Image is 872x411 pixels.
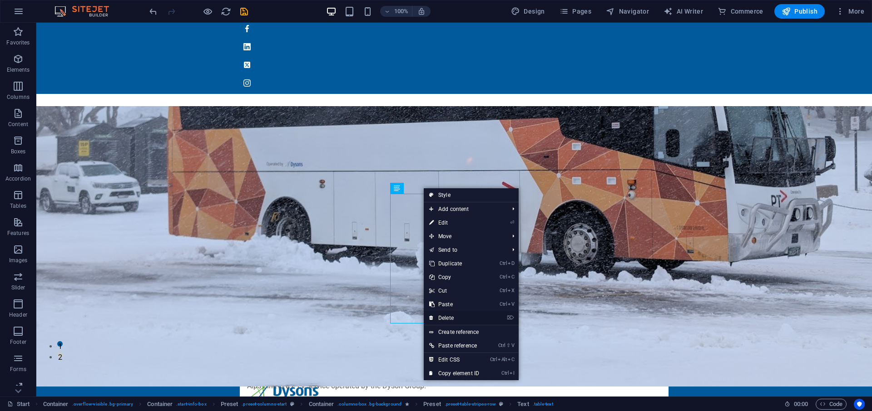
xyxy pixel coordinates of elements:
[498,357,507,362] i: Alt
[445,399,495,410] span: . preset-table-stripes-row
[7,399,30,410] a: Click to cancel selection. Double-click to open Pages
[221,399,238,410] span: Click to select. Double-click to edit
[499,401,503,406] i: This element is a customizable preset
[43,399,553,410] nav: breadcrumb
[501,370,509,376] i: Ctrl
[508,357,514,362] i: C
[836,7,864,16] span: More
[309,399,334,410] span: Click to select. Double-click to edit
[508,260,514,266] i: D
[511,7,545,16] span: Design
[405,401,409,406] i: Element contains an animation
[11,148,26,155] p: Boxes
[10,338,26,346] p: Footer
[517,399,529,410] span: Click to select. Double-click to edit
[52,6,120,17] img: Editor Logo
[238,6,249,17] button: save
[423,399,441,410] span: Click to select. Double-click to edit
[424,230,505,243] span: Move
[7,66,30,73] p: Elements
[11,284,25,291] p: Slider
[424,353,485,367] a: CtrlAltCEdit CSS
[43,399,69,410] span: Click to select. Double-click to edit
[660,4,707,19] button: AI Writer
[490,357,497,362] i: Ctrl
[714,4,767,19] button: Commerce
[290,401,294,406] i: This element is a customizable preset
[239,6,249,17] i: Save (Ctrl+S)
[606,7,649,16] span: Navigator
[21,318,26,324] button: 1
[424,216,485,230] a: ⏎Edit
[500,288,507,294] i: Ctrl
[424,202,505,216] span: Add content
[9,311,27,318] p: Header
[560,7,591,16] span: Pages
[507,4,549,19] div: Design (Ctrl+Alt+Y)
[424,311,485,325] a: ⌦Delete
[148,6,159,17] i: Undo: Add element (Ctrl+Z)
[424,188,519,202] a: Style
[511,342,514,348] i: V
[774,4,825,19] button: Publish
[7,230,29,237] p: Features
[424,270,485,284] a: CtrlCCopy
[424,257,485,270] a: CtrlDDuplicate
[820,399,842,410] span: Code
[380,6,412,17] button: 100%
[21,329,26,335] button: 2
[784,399,808,410] h6: Session time
[417,7,426,15] i: On resize automatically adjust zoom level to fit chosen device.
[221,6,231,17] i: Reload page
[500,301,507,307] i: Ctrl
[602,4,653,19] button: Navigator
[800,401,802,407] span: :
[500,260,507,266] i: Ctrl
[10,366,26,373] p: Forms
[9,257,28,264] p: Images
[424,339,485,352] a: Ctrl⇧VPaste reference
[664,7,703,16] span: AI Writer
[242,399,287,410] span: . preset-columns-start
[8,121,28,128] p: Content
[5,175,31,182] p: Accordion
[10,202,26,210] p: Tables
[782,7,817,16] span: Publish
[533,399,553,410] span: . table-text
[424,298,485,311] a: CtrlVPaste
[510,370,514,376] i: I
[832,4,868,19] button: More
[500,274,507,280] i: Ctrl
[508,274,514,280] i: C
[337,399,401,410] span: . columns-box .bg-background
[506,342,510,348] i: ⇧
[176,399,206,410] span: . start-info-box
[7,93,30,101] p: Columns
[718,7,763,16] span: Commerce
[424,325,519,339] a: Create reference
[794,399,808,410] span: 00 00
[498,342,505,348] i: Ctrl
[424,243,505,257] a: Send to
[72,399,134,410] span: . overflow-visible .bg-primary
[816,399,847,410] button: Code
[394,6,408,17] h6: 100%
[220,6,231,17] button: reload
[556,4,595,19] button: Pages
[424,367,485,380] a: CtrlICopy element ID
[147,399,173,410] span: Click to select. Double-click to edit
[507,4,549,19] button: Design
[148,6,159,17] button: undo
[424,284,485,298] a: CtrlXCut
[854,399,865,410] button: Usercentrics
[508,288,514,294] i: X
[507,315,514,321] i: ⌦
[510,220,514,225] i: ⏎
[508,301,514,307] i: V
[6,39,30,46] p: Favorites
